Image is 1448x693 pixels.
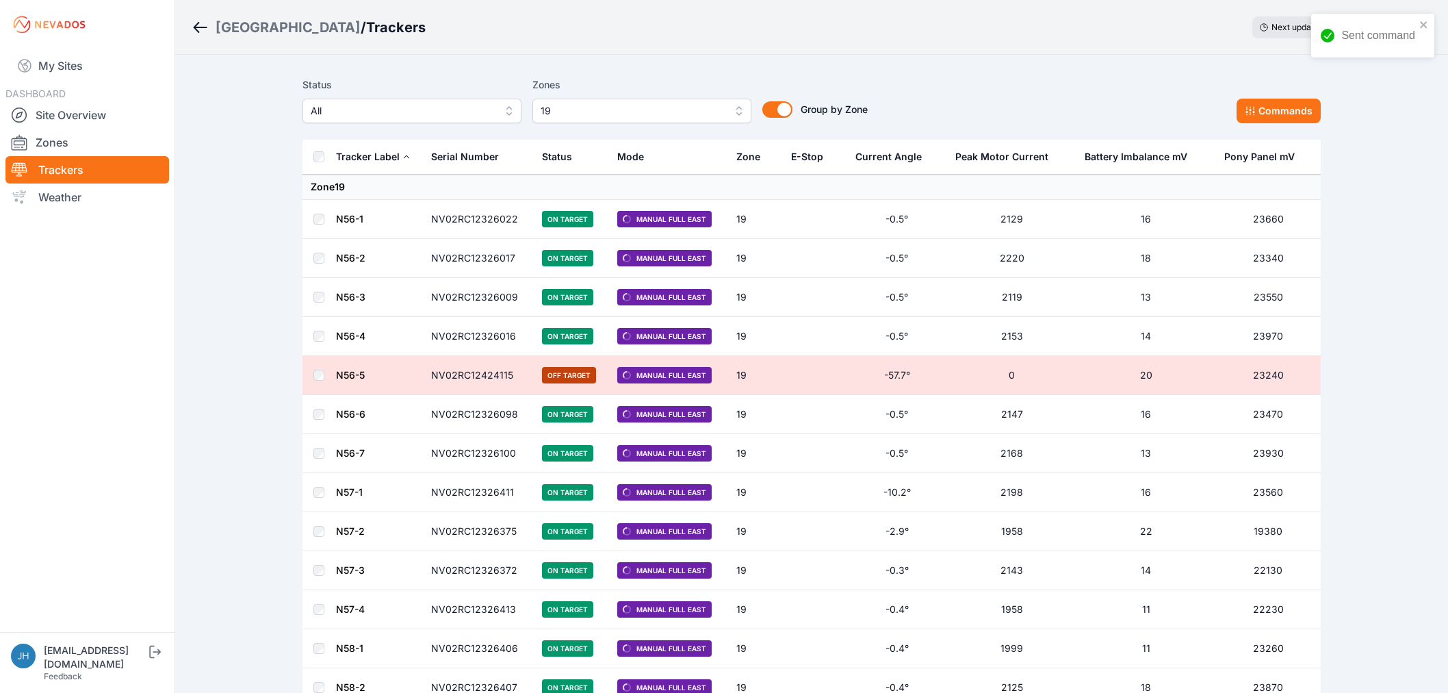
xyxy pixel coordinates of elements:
[542,328,593,344] span: On Target
[44,671,82,681] a: Feedback
[423,317,534,356] td: NV02RC12326016
[728,278,783,317] td: 19
[1216,512,1321,551] td: 19380
[1076,434,1216,473] td: 13
[302,99,521,123] button: All
[947,590,1076,629] td: 1958
[1076,473,1216,512] td: 16
[302,77,521,93] label: Status
[847,551,948,590] td: -0.3°
[728,200,783,239] td: 19
[617,250,712,266] span: Manual Full East
[1076,629,1216,668] td: 11
[336,213,363,225] a: N56-1
[947,434,1076,473] td: 2168
[423,590,534,629] td: NV02RC12326413
[617,289,712,305] span: Manual Full East
[5,101,169,129] a: Site Overview
[336,525,365,537] a: N57-2
[1216,473,1321,512] td: 23560
[1076,317,1216,356] td: 14
[847,512,948,551] td: -2.9°
[801,103,868,115] span: Group by Zone
[728,551,783,590] td: 19
[1224,140,1306,173] button: Pony Panel mV
[791,140,834,173] button: E-Stop
[336,603,365,615] a: N57-4
[336,564,365,576] a: N57-3
[1076,200,1216,239] td: 16
[947,356,1076,395] td: 0
[791,150,823,164] div: E-Stop
[336,642,363,654] a: N58-1
[1341,27,1415,44] div: Sent command
[947,473,1076,512] td: 2198
[1076,239,1216,278] td: 18
[728,317,783,356] td: 19
[5,156,169,184] a: Trackers
[1216,395,1321,434] td: 23470
[5,129,169,156] a: Zones
[216,18,361,37] a: [GEOGRAPHIC_DATA]
[11,14,88,36] img: Nevados
[617,140,655,173] button: Mode
[947,512,1076,551] td: 1958
[847,200,948,239] td: -0.5°
[728,512,783,551] td: 19
[617,211,712,227] span: Manual Full East
[617,367,712,383] span: Manual Full East
[423,512,534,551] td: NV02RC12326375
[542,150,572,164] div: Status
[1237,99,1321,123] button: Commands
[1085,140,1198,173] button: Battery Imbalance mV
[1216,356,1321,395] td: 23240
[947,395,1076,434] td: 2147
[423,200,534,239] td: NV02RC12326022
[542,523,593,540] span: On Target
[847,356,948,395] td: -57.7°
[1224,150,1295,164] div: Pony Panel mV
[736,150,760,164] div: Zone
[1216,200,1321,239] td: 23660
[617,445,712,462] span: Manual Full East
[423,239,534,278] td: NV02RC12326017
[423,395,534,434] td: NV02RC12326098
[617,523,712,540] span: Manual Full East
[336,681,365,693] a: N58-2
[5,184,169,211] a: Weather
[617,640,712,657] span: Manual Full East
[542,140,583,173] button: Status
[617,406,712,423] span: Manual Full East
[336,291,365,303] a: N56-3
[617,150,644,164] div: Mode
[366,18,426,37] h3: Trackers
[192,10,426,45] nav: Breadcrumb
[1271,22,1328,32] span: Next update in
[728,356,783,395] td: 19
[336,486,363,498] a: N57-1
[542,211,593,227] span: On Target
[431,150,499,164] div: Serial Number
[44,644,146,671] div: [EMAIL_ADDRESS][DOMAIN_NAME]
[1216,239,1321,278] td: 23340
[302,175,1321,200] td: Zone 19
[1419,19,1429,30] button: close
[947,239,1076,278] td: 2220
[542,601,593,618] span: On Target
[423,278,534,317] td: NV02RC12326009
[5,49,169,82] a: My Sites
[336,330,365,342] a: N56-4
[1076,356,1216,395] td: 20
[423,629,534,668] td: NV02RC12326406
[847,629,948,668] td: -0.4°
[736,140,771,173] button: Zone
[542,562,593,579] span: On Target
[955,150,1048,164] div: Peak Motor Current
[1076,590,1216,629] td: 11
[311,103,494,119] span: All
[847,278,948,317] td: -0.5°
[617,601,712,618] span: Manual Full East
[728,239,783,278] td: 19
[728,395,783,434] td: 19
